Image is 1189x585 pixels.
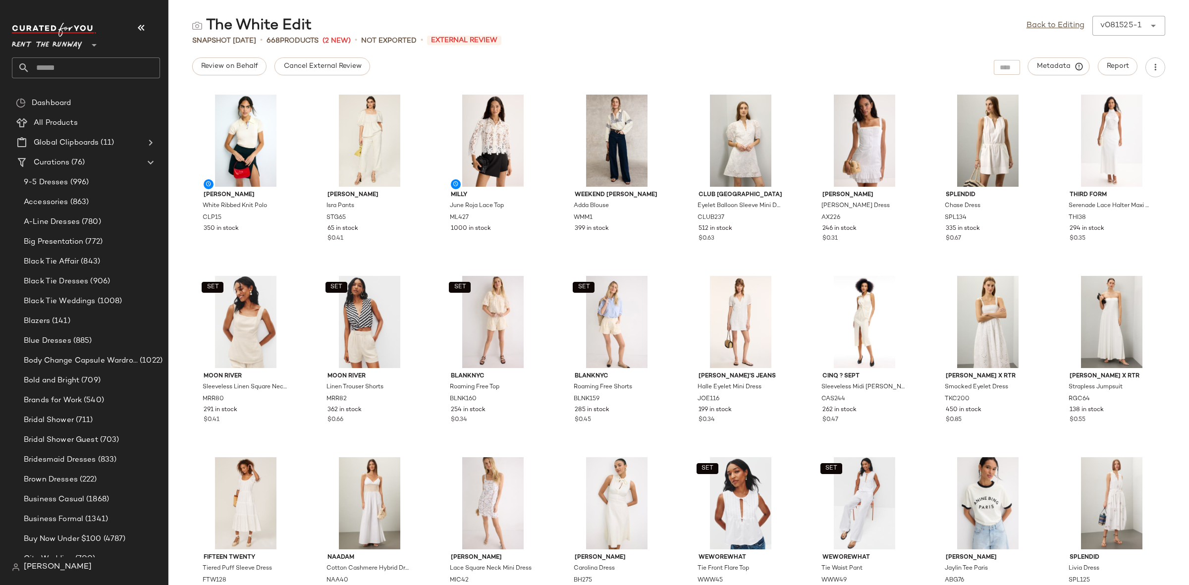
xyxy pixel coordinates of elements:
span: WWW49 [821,576,847,585]
span: Body Change Capsule Wardrobe [24,355,138,367]
span: Jaylin Tee Paris [945,564,988,573]
span: $0.47 [822,416,838,425]
span: ML427 [450,213,469,222]
span: Bold and Bright [24,375,79,386]
span: Buy Now Under $100 [24,533,102,545]
span: (709) [79,375,101,386]
span: All Products [34,117,78,129]
span: [PERSON_NAME] [822,191,907,200]
span: Tie Waist Pant [821,564,863,573]
img: FTW128.jpg [196,457,296,549]
span: (540) [82,395,104,406]
span: Snapshot [DATE] [192,36,256,46]
img: THI38.jpg [1062,95,1162,187]
span: BLANKNYC [451,372,535,381]
span: Review on Behalf [201,62,258,70]
span: (1022) [138,355,162,367]
img: BLNK160.jpg [443,276,543,368]
span: WEWOREWHAT [822,553,907,562]
span: Black Tie Affair [24,256,79,267]
span: Moon River [204,372,288,381]
span: (1868) [84,494,109,505]
span: Serenade Lace Halter Maxi Dress [1069,202,1153,211]
img: AX226.jpg [814,95,915,187]
span: THIRD FORM [1070,191,1154,200]
span: $0.45 [575,416,591,425]
span: (780) [80,216,101,228]
span: Business Casual [24,494,84,505]
span: Milly [451,191,535,200]
img: WMM1.jpg [567,95,667,187]
img: BLNK159.jpg [567,276,667,368]
span: Strapless Jumpsuit [1069,383,1123,392]
span: (1341) [83,514,108,525]
span: Cancel External Review [283,62,361,70]
span: (1008) [96,296,122,307]
span: 668 [267,37,280,45]
span: MRR82 [326,395,347,404]
span: Eyelet Balloon Sleeve Mini Dress [698,202,782,211]
span: AX226 [821,213,840,222]
a: Back to Editing [1027,20,1084,32]
div: Products [267,36,319,46]
span: 262 in stock [822,406,857,415]
span: WWW45 [698,576,723,585]
span: (2 New) [323,36,351,46]
img: svg%3e [16,98,26,108]
span: (996) [68,177,89,188]
span: 335 in stock [946,224,980,233]
span: Moon River [327,372,412,381]
span: Tiered Puff Sleeve Dress [203,564,272,573]
span: $0.31 [822,234,838,243]
span: BH275 [574,576,592,585]
button: SET [202,282,223,293]
span: Linen Trouser Shorts [326,383,383,392]
span: Livia Dress [1069,564,1099,573]
span: (906) [88,276,110,287]
span: (11) [99,137,114,149]
span: Halle Eyelet Mini Dress [698,383,761,392]
span: (222) [78,474,97,485]
span: A-Line Dresses [24,216,80,228]
span: Isra Pants [326,202,354,211]
span: [PERSON_NAME]'s Jeans [699,372,783,381]
span: THI38 [1069,213,1086,222]
span: Rent the Runway [12,34,82,52]
span: 512 in stock [699,224,732,233]
img: CLUB237.jpg [691,95,791,187]
span: 254 in stock [451,406,486,415]
span: SET [454,284,466,291]
span: SET [578,284,590,291]
span: BLNK160 [450,395,477,404]
span: WEWOREWHAT [699,553,783,562]
span: (843) [79,256,100,267]
span: [PERSON_NAME] [946,553,1030,562]
span: Fifteen Twenty [204,553,288,562]
img: RGC64.jpg [1062,276,1162,368]
img: STG65.jpg [320,95,420,187]
button: SET [573,282,594,293]
img: CAS244.jpg [814,276,915,368]
span: [PERSON_NAME] x RTR [946,372,1030,381]
span: $0.85 [946,416,962,425]
span: 362 in stock [327,406,362,415]
span: Tie Front Flare Top [698,564,749,573]
span: (885) [71,335,92,347]
span: Splendid [946,191,1030,200]
span: (141) [50,316,70,327]
span: Cinq ? Sept [822,372,907,381]
span: • [355,35,357,47]
span: Blazers [24,316,50,327]
span: Cotton Cashmere Hybrid Dress [326,564,411,573]
span: Not Exported [361,36,417,46]
span: Black Tie Weddings [24,296,96,307]
span: 291 in stock [204,406,237,415]
span: SET [330,284,342,291]
span: Smocked Eyelet Dress [945,383,1008,392]
span: Business Formal [24,514,83,525]
span: Black Tie Dresses [24,276,88,287]
span: $0.63 [699,234,714,243]
span: (863) [68,197,89,208]
span: Curations [34,157,69,168]
span: Bridal Shower Guest [24,434,98,446]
